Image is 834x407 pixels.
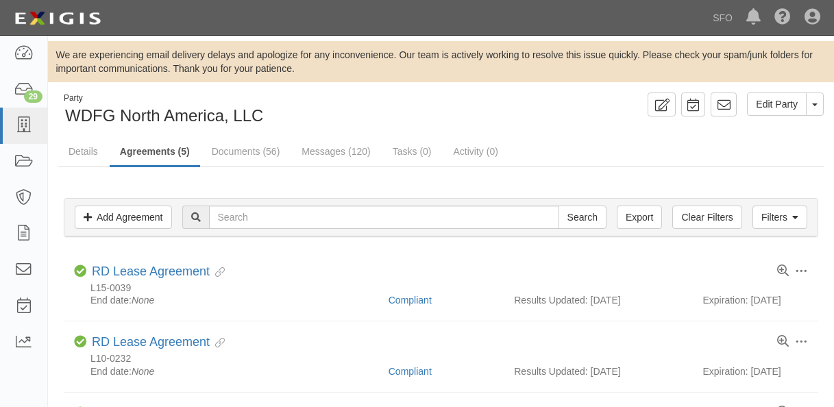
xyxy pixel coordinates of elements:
div: WDFG North America, LLC [58,92,431,127]
a: Tasks (0) [382,138,442,165]
div: End date: [74,365,378,378]
div: End date: [74,293,378,307]
em: None [132,366,154,377]
div: Results Updated: [DATE] [514,293,682,307]
a: Compliant [389,295,432,306]
i: Help Center - Complianz [774,10,791,26]
div: RD Lease Agreement [92,335,225,350]
div: Expiration: [DATE] [703,365,809,378]
a: View results summary [777,265,789,277]
div: Results Updated: [DATE] [514,365,682,378]
a: SFO [706,4,739,32]
div: L10-0232 [74,353,808,365]
div: Party [64,92,263,104]
i: Compliant [74,265,86,277]
input: Search [209,206,559,229]
div: Expiration: [DATE] [703,293,809,307]
div: L15-0039 [74,282,808,294]
a: Details [58,138,108,165]
a: RD Lease Agreement [92,335,210,349]
div: We are experiencing email delivery delays and apologize for any inconvenience. Our team is active... [48,48,834,75]
a: Add Agreement [75,206,172,229]
a: Documents (56) [201,138,291,165]
a: Activity (0) [443,138,508,165]
i: Compliant [74,336,86,348]
a: Export [617,206,662,229]
a: View results summary [777,336,789,348]
img: logo-5460c22ac91f19d4615b14bd174203de0afe785f0fc80cf4dbbc73dc1793850b.png [10,6,105,31]
a: Clear Filters [672,206,741,229]
a: Edit Party [747,92,807,116]
a: Filters [752,206,807,229]
input: Search [559,206,606,229]
a: Messages (120) [291,138,380,165]
i: Evidence Linked [210,268,225,277]
a: Agreements (5) [110,138,200,167]
i: Evidence Linked [210,338,225,348]
div: 29 [24,90,42,103]
div: RD Lease Agreement [92,264,225,280]
em: None [132,295,154,306]
a: Compliant [389,366,432,377]
a: RD Lease Agreement [92,264,210,278]
span: WDFG North America, LLC [65,106,263,125]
